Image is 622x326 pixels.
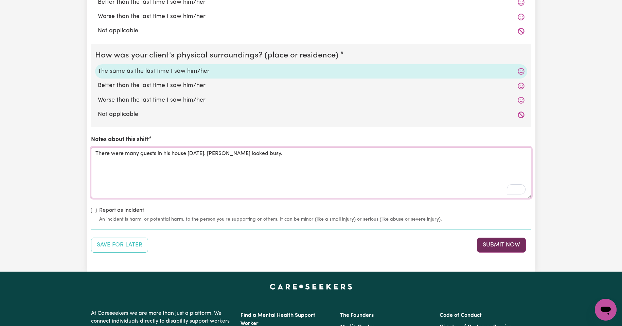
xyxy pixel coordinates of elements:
[98,27,525,35] label: Not applicable
[440,313,482,318] a: Code of Conduct
[91,147,531,198] textarea: To enrich screen reader interactions, please activate Accessibility in Grammarly extension settings
[95,49,341,62] legend: How was your client's physical surroundings? (place or residence)
[99,206,144,215] label: Report as Incident
[98,12,525,21] label: Worse than the last time I saw him/her
[99,216,531,223] small: An incident is harm, or potential harm, to the person you're supporting or others. It can be mino...
[270,284,352,289] a: Careseekers home page
[98,81,525,90] label: Better than the last time I saw him/her
[91,238,148,253] button: Save your job report
[98,67,525,76] label: The same as the last time I saw him/her
[595,299,617,321] iframe: Button to launch messaging window
[477,238,526,253] button: Submit your job report
[91,135,149,144] label: Notes about this shift
[98,110,525,119] label: Not applicable
[340,313,374,318] a: The Founders
[98,96,525,105] label: Worse than the last time I saw him/her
